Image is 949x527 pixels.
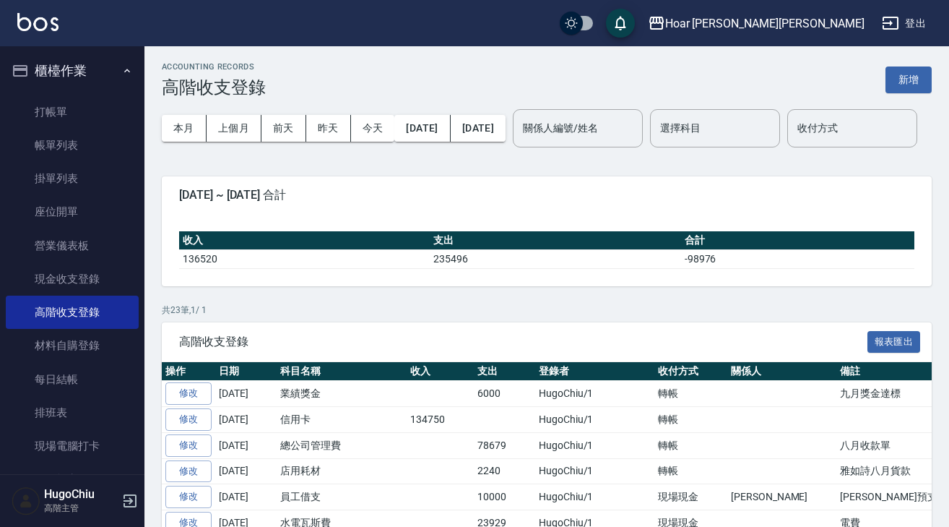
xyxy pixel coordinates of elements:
[162,115,207,142] button: 本月
[215,381,277,407] td: [DATE]
[6,262,139,296] a: 現金收支登錄
[351,115,395,142] button: 今天
[642,9,870,38] button: Hoar [PERSON_NAME][PERSON_NAME]
[6,129,139,162] a: 帳單列表
[6,229,139,262] a: 營業儀表板
[681,249,914,268] td: -98976
[535,362,654,381] th: 登錄者
[430,249,680,268] td: 235496
[215,362,277,381] th: 日期
[474,458,535,484] td: 2240
[215,484,277,510] td: [DATE]
[727,362,836,381] th: 關係人
[606,9,635,38] button: save
[867,331,921,354] button: 報表匯出
[44,502,118,515] p: 高階主管
[6,463,139,496] a: 掃碼打卡
[6,363,139,396] a: 每日結帳
[207,115,261,142] button: 上個月
[277,432,407,458] td: 總公司管理費
[277,407,407,433] td: 信用卡
[277,484,407,510] td: 員工借支
[654,484,727,510] td: 現場現金
[165,408,212,431] a: 修改
[474,381,535,407] td: 6000
[867,334,921,348] a: 報表匯出
[165,434,212,457] a: 修改
[162,62,266,72] h2: ACCOUNTING RECORDS
[430,231,680,250] th: 支出
[681,231,914,250] th: 合計
[165,460,212,483] a: 修改
[407,407,474,433] td: 134750
[727,484,836,510] td: [PERSON_NAME]
[162,77,266,98] h3: 高階收支登錄
[277,362,407,381] th: 科目名稱
[474,432,535,458] td: 78679
[6,95,139,129] a: 打帳單
[535,432,654,458] td: HugoChiu/1
[654,432,727,458] td: 轉帳
[6,195,139,228] a: 座位開單
[261,115,306,142] button: 前天
[535,381,654,407] td: HugoChiu/1
[17,13,58,31] img: Logo
[885,67,932,93] button: 新增
[407,362,474,381] th: 收入
[306,115,351,142] button: 昨天
[654,362,727,381] th: 收付方式
[885,72,932,86] a: 新增
[179,231,430,250] th: 收入
[654,407,727,433] td: 轉帳
[6,162,139,195] a: 掛單列表
[876,10,932,37] button: 登出
[654,458,727,484] td: 轉帳
[451,115,506,142] button: [DATE]
[665,14,864,33] div: Hoar [PERSON_NAME][PERSON_NAME]
[12,487,40,515] img: Person
[165,486,212,508] a: 修改
[654,381,727,407] td: 轉帳
[474,484,535,510] td: 10000
[535,407,654,433] td: HugoChiu/1
[179,249,430,268] td: 136520
[535,484,654,510] td: HugoChiu/1
[179,188,914,202] span: [DATE] ~ [DATE] 合計
[6,429,139,463] a: 現場電腦打卡
[179,335,867,349] span: 高階收支登錄
[162,362,215,381] th: 操作
[474,362,535,381] th: 支出
[535,458,654,484] td: HugoChiu/1
[162,304,932,317] p: 共 23 筆, 1 / 1
[215,407,277,433] td: [DATE]
[6,396,139,429] a: 排班表
[277,381,407,407] td: 業績獎金
[215,432,277,458] td: [DATE]
[6,329,139,362] a: 材料自購登錄
[6,296,139,329] a: 高階收支登錄
[165,382,212,405] a: 修改
[6,52,139,90] button: 櫃檯作業
[277,458,407,484] td: 店用耗材
[44,487,118,502] h5: HugoChiu
[215,458,277,484] td: [DATE]
[394,115,450,142] button: [DATE]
